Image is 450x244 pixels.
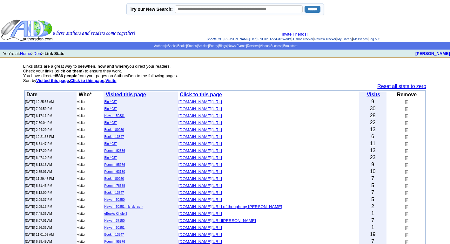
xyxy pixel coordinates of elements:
[104,219,124,222] a: News = 37150
[25,226,52,229] font: [DATE] 2:56:35 AM
[77,212,85,215] font: visitor
[177,44,186,48] a: Books
[369,37,379,41] a: Log out
[25,128,52,132] font: [DATE] 2:24:29 PM
[187,44,197,48] a: Stories
[404,197,408,202] img: Remove this link
[178,155,222,160] font: [DOMAIN_NAME][URL]
[36,78,70,83] b: ,
[104,191,124,194] a: Book = 13847
[25,240,52,243] font: [DATE] 6:29:49 AM
[106,92,146,97] b: Visited this page
[178,120,222,125] a: [DOMAIN_NAME][URL]
[404,190,408,195] img: Remove this link
[77,191,85,194] font: visitor
[77,198,85,201] font: visitor
[178,141,222,146] font: [DOMAIN_NAME][URL]
[77,226,85,229] font: visitor
[104,114,124,118] a: News = 50331
[178,190,222,195] a: [DOMAIN_NAME][URL]
[178,211,222,216] a: [DOMAIN_NAME][URL]
[25,135,54,139] font: [DATE] 12:21:35 PM
[77,240,85,243] font: visitor
[77,114,85,118] font: visitor
[25,100,54,104] font: [DATE] 12:25:37 AM
[314,37,336,41] a: Review Tracker
[20,51,31,56] a: Home
[41,51,64,56] b: > Link Stats
[70,78,104,83] a: Click to this page
[178,183,222,188] a: [DOMAIN_NAME][URL]
[104,184,125,187] a: Poem = 76589
[25,114,52,118] font: [DATE] 6:17:11 PM
[178,232,222,237] font: [DOMAIN_NAME][URL]
[178,176,222,181] a: [DOMAIN_NAME][URL]
[25,142,52,146] font: [DATE] 8:51:47 PM
[359,140,387,147] td: 11
[70,78,105,83] b: ,
[359,126,387,133] td: 13
[397,92,417,97] b: Remove
[228,44,236,48] a: News
[25,198,52,201] font: [DATE] 2:09:37 PM
[77,170,85,173] font: visitor
[178,225,222,230] font: [DOMAIN_NAME][URL]
[367,92,380,97] a: Visits
[359,133,387,140] td: 6
[36,78,69,83] a: Visited this page
[404,218,408,223] img: Remove this link
[1,19,135,41] img: header_logo2.gif
[137,32,449,41] div: : | | | | | | |
[178,113,222,118] font: [DOMAIN_NAME][URL]
[359,154,387,161] td: 23
[104,100,117,104] a: Bio 4037
[219,44,227,48] a: Blogs
[404,113,408,118] img: Remove this link
[166,44,176,48] a: eBooks
[104,135,124,139] a: Book = 13847
[178,218,256,223] a: [DOMAIN_NAME][URL][PERSON_NAME]
[404,239,408,244] img: Remove this link
[25,205,52,208] font: [DATE] 2:05:13 PM
[104,233,124,236] a: Book = 13847
[25,184,52,187] font: [DATE] 8:31:45 PM
[198,44,208,48] a: Articles
[104,240,125,243] a: Poem = 95976
[178,148,222,153] a: [DOMAIN_NAME][URL]
[359,182,387,189] td: 5
[260,44,269,48] a: Videos
[247,44,259,48] a: Reviews
[404,106,408,111] img: Remove this link
[25,163,52,166] font: [DATE] 8:13:13 AM
[77,177,85,180] font: visitor
[178,99,222,104] font: [DOMAIN_NAME][URL]
[404,127,408,132] img: Remove this link
[359,175,387,182] td: 7
[359,161,387,168] td: 9
[104,205,143,208] a: News = 50251, nb_sb_ss_r
[178,211,222,216] font: [DOMAIN_NAME][URL]
[404,176,408,181] img: Remove this link
[359,105,387,112] td: 30
[178,134,222,139] a: [DOMAIN_NAME][URL]
[25,149,52,152] font: [DATE] 9:17:20 PM
[104,226,124,229] a: News = 50251
[56,69,82,73] b: click on them
[25,156,52,159] font: [DATE] 6:47:10 PM
[258,37,268,41] a: Edit Bio
[209,44,218,48] a: Poetry
[178,106,222,111] font: [DOMAIN_NAME][URL]
[359,224,387,231] td: 1
[104,107,117,111] a: Bio 4037
[178,169,222,174] font: [DOMAIN_NAME][URL]
[359,203,387,210] td: 2
[77,233,85,236] font: visitor
[85,64,127,69] b: when, how and where
[104,177,124,180] a: Book = 80250
[359,189,387,196] td: 7
[404,183,408,188] img: Remove this link
[104,149,125,152] a: Poem = 92336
